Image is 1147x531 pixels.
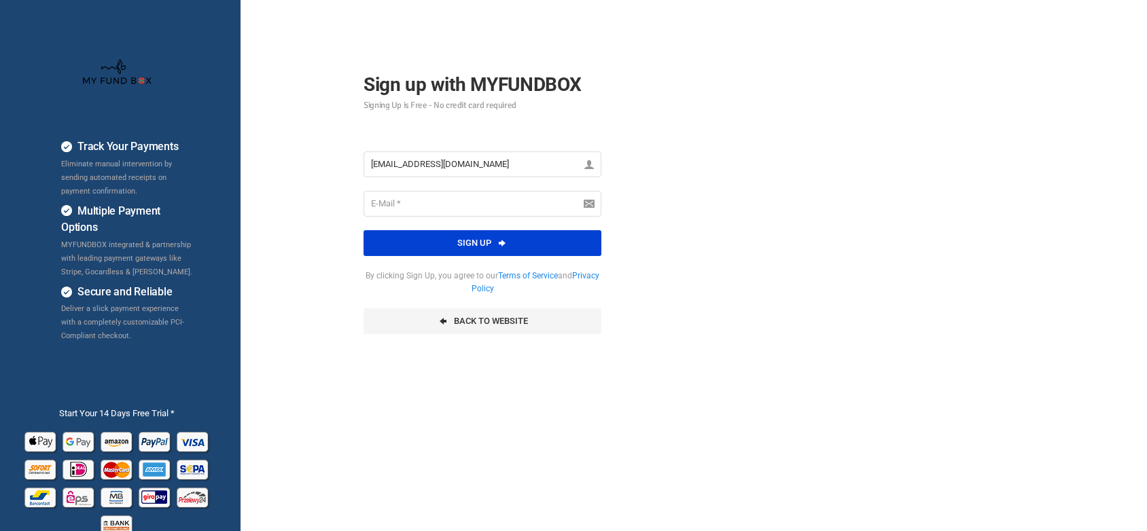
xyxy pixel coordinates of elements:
[137,427,173,455] img: Paypal
[364,101,601,110] small: Signing Up is Free - No credit card required
[61,139,193,155] h4: Track Your Payments
[61,160,172,196] span: Eliminate manual intervention by sending automated receipts on payment confirmation.
[175,427,211,455] img: Visa
[472,271,600,293] a: Privacy Policy
[99,427,135,455] img: Amazon
[137,483,173,511] img: giropay
[61,284,193,301] h4: Secure and Reliable
[175,483,211,511] img: p24 Pay
[364,191,601,217] input: E-Mail *
[23,427,59,455] img: Apple Pay
[364,308,601,334] a: Back To Website
[99,483,135,511] img: mb Pay
[498,271,558,280] a: Terms of Service
[61,304,184,340] span: Deliver a slick payment experience with a completely customizable PCI-Compliant checkout.
[364,151,601,177] input: Name *
[61,455,97,483] img: Ideal Pay
[23,455,59,483] img: Sofort Pay
[364,230,601,256] button: Sign up
[23,483,59,511] img: Bancontact Pay
[61,483,97,511] img: EPS Pay
[99,455,135,483] img: Mastercard Pay
[364,270,601,295] span: By clicking Sign Up, you agree to our and
[364,70,601,110] h2: Sign up with MYFUNDBOX
[61,427,97,455] img: Google Pay
[61,203,193,236] h4: Multiple Payment Options
[61,240,192,276] span: MYFUNDBOX integrated & partnership with leading payment gateways like Stripe, Gocardless & [PERSO...
[137,455,173,483] img: american_express Pay
[175,455,211,483] img: sepa Pay
[82,58,152,88] img: whiteMFB.png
